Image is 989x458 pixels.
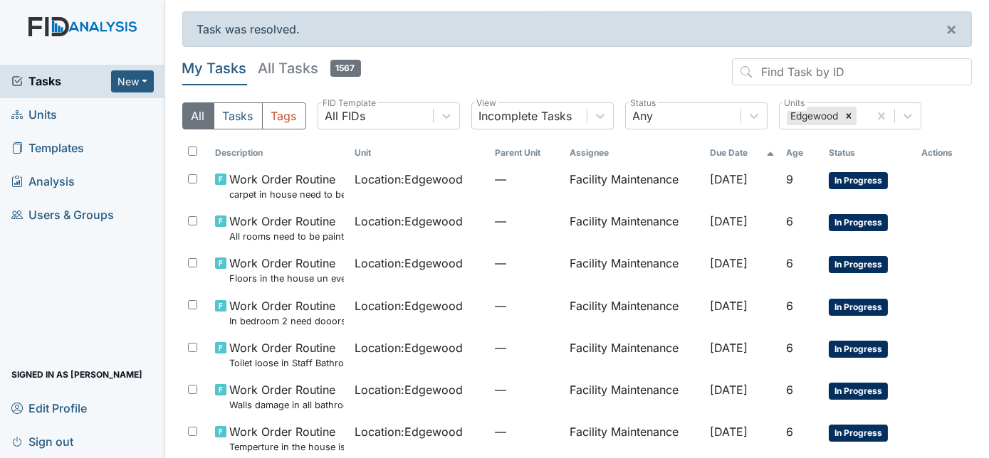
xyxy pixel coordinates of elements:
small: carpet in house need to be clean [229,188,344,201]
div: Any [633,107,654,124]
span: 1567 [330,60,361,77]
span: In Progress [829,256,888,273]
span: [DATE] [710,172,748,186]
span: — [495,339,558,356]
span: Work Order Routine Walls damage in all bathrooms need repair [229,381,344,412]
span: 6 [786,256,793,270]
span: Location : Edgewood [355,213,464,230]
span: [DATE] [710,341,748,355]
td: Facility Maintenance [564,292,704,334]
span: Work Order Routine In bedroom 2 need dooors put up to closet [229,297,344,328]
span: — [495,171,558,188]
th: Assignee [564,141,704,165]
small: Walls damage in all bathrooms need repair [229,398,344,412]
small: Toilet loose in Staff Bathroom [229,356,344,370]
span: 6 [786,341,793,355]
span: Location : Edgewood [355,381,464,398]
span: Work Order Routine Toilet loose in Staff Bathroom [229,339,344,370]
span: [DATE] [710,425,748,439]
span: In Progress [829,214,888,231]
span: 6 [786,425,793,439]
span: Units [11,104,57,126]
span: 9 [786,172,793,186]
small: Temperture in the house is too high whole house [229,440,344,454]
span: In Progress [829,299,888,316]
th: Toggle SortBy [823,141,916,165]
button: All [182,102,214,129]
span: In Progress [829,172,888,189]
span: Templates [11,137,84,159]
th: Toggle SortBy [704,141,780,165]
button: Tasks [214,102,263,129]
span: Work Order Routine All rooms need to be painted [229,213,344,243]
span: 6 [786,383,793,397]
span: Location : Edgewood [355,297,464,314]
h5: All Tasks [258,58,361,78]
button: New [111,70,154,92]
span: — [495,381,558,398]
button: Tags [262,102,306,129]
span: [DATE] [710,383,748,397]
h5: My Tasks [182,58,247,78]
small: In bedroom 2 need dooors put up to closet [229,314,344,328]
div: All FIDs [325,107,366,124]
span: 6 [786,214,793,228]
div: Task was resolved. [182,11,973,47]
span: [DATE] [710,256,748,270]
span: [DATE] [710,214,748,228]
span: Location : Edgewood [355,339,464,356]
th: Toggle SortBy [780,141,823,165]
span: — [495,297,558,314]
th: Toggle SortBy [350,141,490,165]
div: Edgewood [787,107,841,125]
td: Facility Maintenance [564,376,704,417]
div: Incomplete Tasks [479,107,572,124]
td: Facility Maintenance [564,165,704,207]
small: All rooms need to be painted [229,230,344,243]
span: 6 [786,299,793,313]
span: × [946,18,957,39]
span: Signed in as [PERSON_NAME] [11,363,142,385]
span: Sign out [11,430,73,452]
span: Edit Profile [11,397,87,419]
span: Work Order Routine Temperture in the house is too high whole house [229,423,344,454]
span: Users & Groups [11,204,114,226]
input: Toggle All Rows Selected [188,147,197,156]
a: Tasks [11,73,111,90]
span: — [495,255,558,272]
span: In Progress [829,341,888,358]
span: — [495,213,558,230]
span: [DATE] [710,299,748,313]
th: Toggle SortBy [209,141,350,165]
span: Location : Edgewood [355,423,464,440]
td: Facility Maintenance [564,334,704,376]
th: Toggle SortBy [489,141,564,165]
span: Location : Edgewood [355,171,464,188]
span: Work Order Routine carpet in house need to be clean [229,171,344,201]
span: Location : Edgewood [355,255,464,272]
span: Analysis [11,171,75,193]
small: Floors in the house un even whole house [229,272,344,285]
button: × [931,12,971,46]
span: — [495,423,558,440]
td: Facility Maintenance [564,207,704,249]
td: Facility Maintenance [564,249,704,291]
span: In Progress [829,425,888,442]
span: In Progress [829,383,888,400]
span: Work Order Routine Floors in the house un even whole house [229,255,344,285]
div: Type filter [182,102,306,129]
th: Actions [916,141,972,165]
input: Find Task by ID [732,58,972,85]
